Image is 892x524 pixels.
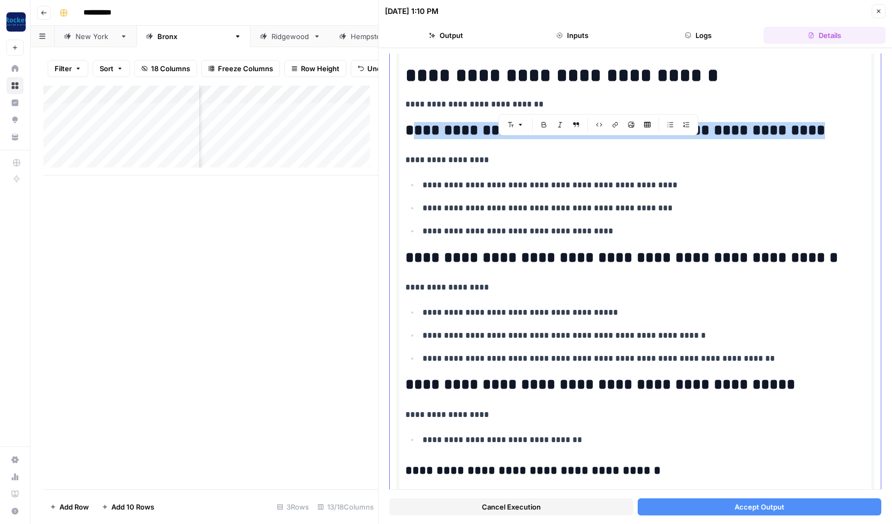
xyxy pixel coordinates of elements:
[511,27,633,44] button: Inputs
[735,502,784,512] span: Accept Output
[6,77,24,94] a: Browse
[271,31,309,42] div: Ridgewood
[313,498,378,515] div: 13/18 Columns
[301,63,339,74] span: Row Height
[6,128,24,146] a: Your Data
[764,27,886,44] button: Details
[59,502,89,512] span: Add Row
[251,26,330,47] a: Ridgewood
[6,468,24,485] a: Usage
[111,502,154,512] span: Add 10 Rows
[100,63,114,74] span: Sort
[201,60,280,77] button: Freeze Columns
[6,94,24,111] a: Insights
[75,31,116,42] div: [US_STATE]
[137,26,251,47] a: [GEOGRAPHIC_DATA]
[284,60,346,77] button: Row Height
[157,31,230,42] div: [GEOGRAPHIC_DATA]
[43,498,95,515] button: Add Row
[6,9,24,35] button: Workspace: Rocket Pilots
[151,63,190,74] span: 18 Columns
[6,12,26,32] img: Rocket Pilots Logo
[351,31,390,42] div: Hempstead
[6,60,24,77] a: Home
[482,502,541,512] span: Cancel Execution
[273,498,313,515] div: 3 Rows
[6,485,24,503] a: Learning Hub
[48,60,88,77] button: Filter
[367,63,385,74] span: Undo
[330,26,411,47] a: Hempstead
[6,503,24,520] button: Help + Support
[6,451,24,468] a: Settings
[55,63,72,74] span: Filter
[351,60,392,77] button: Undo
[6,111,24,128] a: Opportunities
[385,6,439,17] div: [DATE] 1:10 PM
[95,498,161,515] button: Add 10 Rows
[638,498,882,515] button: Accept Output
[134,60,197,77] button: 18 Columns
[218,63,273,74] span: Freeze Columns
[55,26,137,47] a: [US_STATE]
[638,27,760,44] button: Logs
[93,60,130,77] button: Sort
[385,27,507,44] button: Output
[389,498,633,515] button: Cancel Execution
